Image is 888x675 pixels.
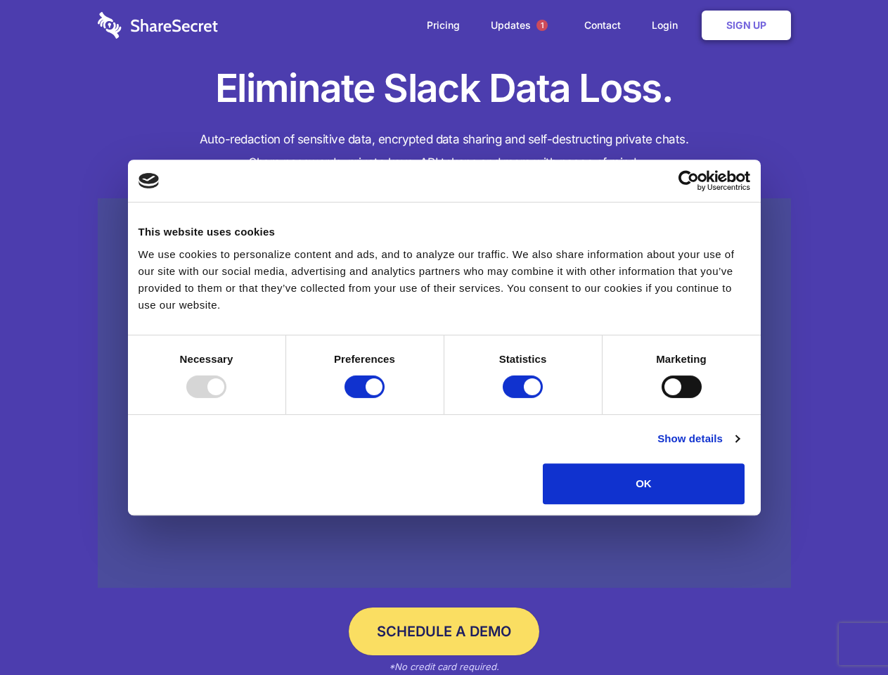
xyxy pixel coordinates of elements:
h1: Eliminate Slack Data Loss. [98,63,791,114]
img: logo-wordmark-white-trans-d4663122ce5f474addd5e946df7df03e33cb6a1c49d2221995e7729f52c070b2.svg [98,12,218,39]
a: Sign Up [702,11,791,40]
img: logo [139,173,160,188]
em: *No credit card required. [389,661,499,672]
a: Show details [657,430,739,447]
strong: Statistics [499,353,547,365]
a: Pricing [413,4,474,47]
strong: Marketing [656,353,707,365]
a: Wistia video thumbnail [98,198,791,589]
a: Schedule a Demo [349,607,539,655]
strong: Necessary [180,353,233,365]
span: 1 [536,20,548,31]
h4: Auto-redaction of sensitive data, encrypted data sharing and self-destructing private chats. Shar... [98,128,791,174]
div: This website uses cookies [139,224,750,240]
strong: Preferences [334,353,395,365]
button: OK [543,463,745,504]
a: Usercentrics Cookiebot - opens in a new window [627,170,750,191]
div: We use cookies to personalize content and ads, and to analyze our traffic. We also share informat... [139,246,750,314]
a: Login [638,4,699,47]
a: Contact [570,4,635,47]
